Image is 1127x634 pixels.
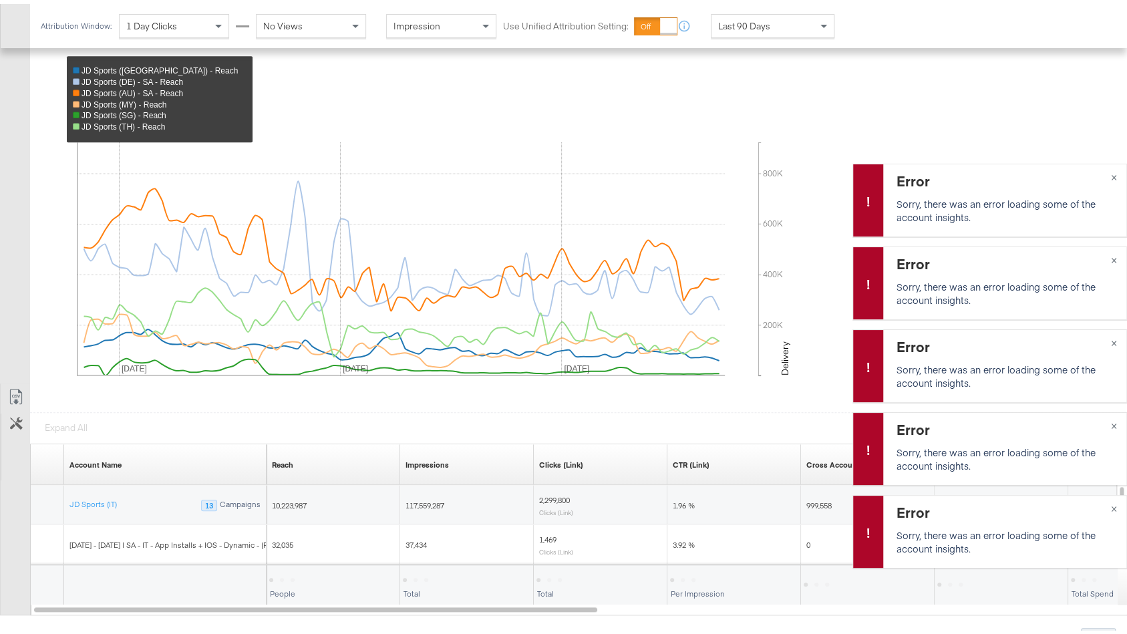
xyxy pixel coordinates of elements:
[539,456,583,466] div: Clicks (Link)
[897,333,1110,352] div: Error
[897,524,1110,551] p: Sorry, there was an error loading some of the account insights.
[539,456,583,466] a: The number of clicks on links appearing on your ad or Page that direct people to your sites off F...
[272,456,293,466] div: Reach
[673,456,709,466] a: The number of clicks received on a link in your ad divided by the number of impressions.
[270,585,295,595] span: People
[539,544,573,552] sub: Clicks (Link)
[126,16,177,28] span: 1 Day Clicks
[272,536,293,546] span: 32,035
[673,496,695,506] span: 1.96 %
[1102,243,1126,267] button: ×
[82,96,166,106] span: JD Sports (MY) - Reach
[539,491,570,501] span: 2,299,800
[1102,409,1126,433] button: ×
[69,456,122,466] div: Account Name
[393,16,440,28] span: Impression
[537,585,554,595] span: Total
[897,167,1110,186] div: Error
[718,16,770,28] span: Last 90 Days
[406,456,449,466] a: The number of times your ad was served. On mobile apps an ad is counted as served the first time ...
[897,416,1110,435] div: Error
[806,456,928,466] div: Cross Account SessionsGA4email
[201,496,217,508] div: 13
[806,456,928,466] a: Describe this metric
[82,85,183,94] span: JD Sports (AU) - SA - Reach
[69,456,122,466] a: Your ad account name
[1102,492,1126,516] button: ×
[673,536,695,546] span: 3.92 %
[897,442,1110,468] p: Sorry, there was an error loading some of the account insights.
[806,536,810,546] span: 0
[897,193,1110,220] p: Sorry, there was an error loading some of the account insights.
[1111,496,1117,511] span: ×
[69,536,275,546] span: [DATE] - [DATE] | SA - IT - App Installs + IOS - Dynamic - (PS)
[673,456,709,466] div: CTR (Link)
[406,536,427,546] span: 37,434
[404,585,420,595] span: Total
[671,585,725,595] span: Per Impression
[263,16,303,28] span: No Views
[1111,247,1117,263] span: ×
[406,496,444,506] span: 117,559,287
[272,456,293,466] a: The number of people your ad was served to.
[897,250,1110,269] div: Error
[40,17,112,27] div: Attribution Window:
[82,62,238,71] span: JD Sports ([GEOGRAPHIC_DATA]) - Reach
[779,337,791,371] text: Delivery
[82,73,183,83] span: JD Sports (DE) - SA - Reach
[503,16,629,29] label: Use Unified Attribution Setting:
[82,118,165,128] span: JD Sports (TH) - Reach
[897,276,1110,303] p: Sorry, there was an error loading some of the account insights.
[1072,585,1114,595] span: Total Spend
[1111,330,1117,345] span: ×
[219,496,261,508] div: Campaigns
[406,456,449,466] div: Impressions
[1111,413,1117,428] span: ×
[82,107,166,116] span: JD Sports (SG) - Reach
[806,496,832,506] span: 999,558
[897,359,1110,385] p: Sorry, there was an error loading some of the account insights.
[1102,160,1126,184] button: ×
[897,498,1110,518] div: Error
[539,530,556,540] span: 1,469
[1111,164,1117,180] span: ×
[539,504,573,512] sub: Clicks (Link)
[69,495,117,506] a: JD Sports (IT)
[272,496,307,506] span: 10,223,987
[1102,326,1126,350] button: ×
